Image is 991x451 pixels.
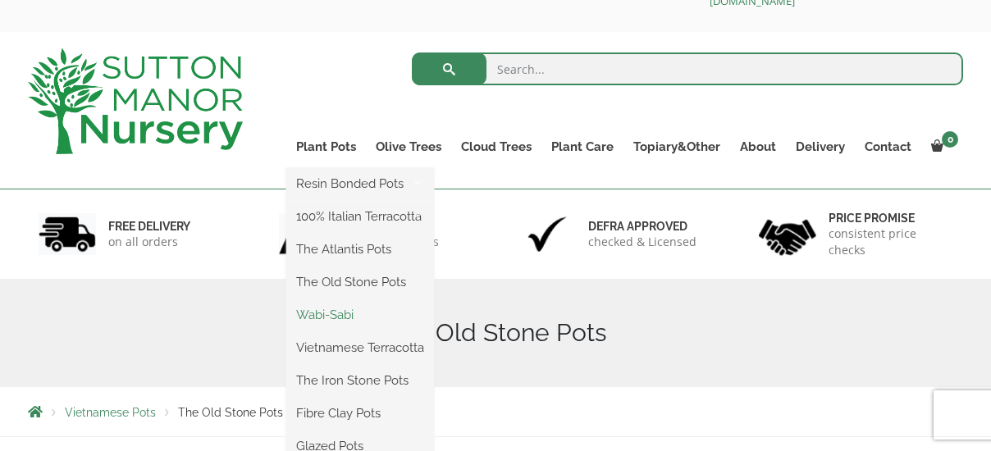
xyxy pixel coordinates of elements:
a: Contact [855,135,921,158]
a: About [730,135,786,158]
a: Olive Trees [366,135,451,158]
img: logo [28,48,243,154]
h1: The Old Stone Pots [28,318,963,348]
a: Delivery [786,135,855,158]
span: 0 [942,131,958,148]
span: The Old Stone Pots [178,406,283,419]
h6: Defra approved [588,219,696,234]
img: 3.jpg [518,213,576,255]
nav: Breadcrumbs [28,405,963,418]
h6: FREE DELIVERY [108,219,190,234]
a: Vietnamese Pots [65,406,156,419]
a: 100% Italian Terracotta [286,204,434,229]
a: Cloud Trees [451,135,541,158]
a: Topiary&Other [623,135,730,158]
h6: Price promise [829,211,953,225]
img: 2.jpg [279,213,336,255]
a: Fibre Clay Pots [286,401,434,426]
a: 0 [921,135,963,158]
img: 4.jpg [759,209,816,259]
p: checked & Licensed [588,234,696,250]
a: Plant Pots [286,135,366,158]
input: Search... [412,52,964,85]
p: on all orders [108,234,190,250]
p: consistent price checks [829,225,953,258]
a: The Iron Stone Pots [286,368,434,393]
a: Resin Bonded Pots [286,171,434,196]
a: Vietnamese Terracotta [286,335,434,360]
a: The Atlantis Pots [286,237,434,262]
img: 1.jpg [39,213,96,255]
a: Wabi-Sabi [286,303,434,327]
a: Plant Care [541,135,623,158]
a: The Old Stone Pots [286,270,434,294]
